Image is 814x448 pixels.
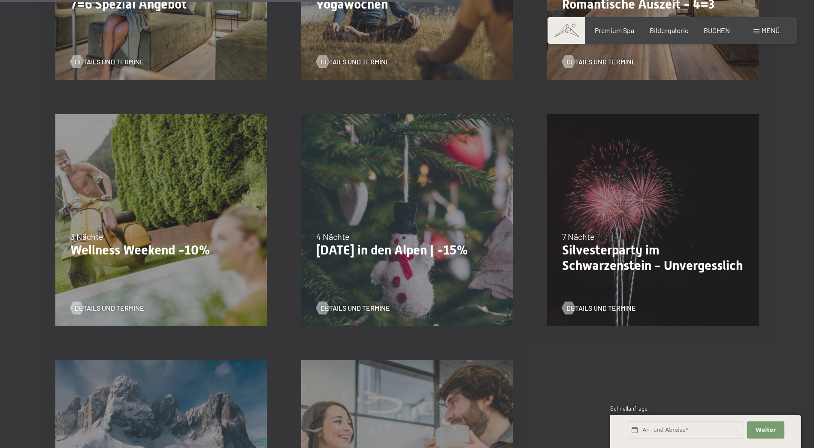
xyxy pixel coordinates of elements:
a: Details und Termine [316,57,390,67]
p: Wellness Weekend -10% [70,242,252,258]
a: Details und Termine [562,303,636,313]
span: Details und Termine [566,303,636,313]
span: 3 Nächte [70,231,103,242]
a: Bildergalerie [650,26,689,34]
span: Details und Termine [321,303,390,313]
button: Weiter [747,421,784,439]
span: Einwilligung Marketing* [325,245,396,253]
span: 4 Nächte [316,231,350,242]
p: Silvesterparty im Schwarzenstein - Unvergesslich [562,242,744,273]
p: [DATE] in den Alpen | -15% [316,242,498,258]
a: Premium Spa [595,26,634,34]
span: 1 [609,427,611,434]
span: Weiter [756,426,776,434]
a: Details und Termine [70,303,144,313]
span: Details und Termine [566,57,636,67]
a: Details und Termine [70,57,144,67]
span: Details und Termine [75,303,144,313]
a: BUCHEN [704,26,730,34]
span: 7 Nächte [562,231,595,242]
span: Menü [762,26,780,34]
span: Details und Termine [75,57,144,67]
span: Schnellanfrage [610,405,648,412]
a: Details und Termine [316,303,390,313]
a: Details und Termine [562,57,636,67]
span: Details und Termine [321,57,390,67]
